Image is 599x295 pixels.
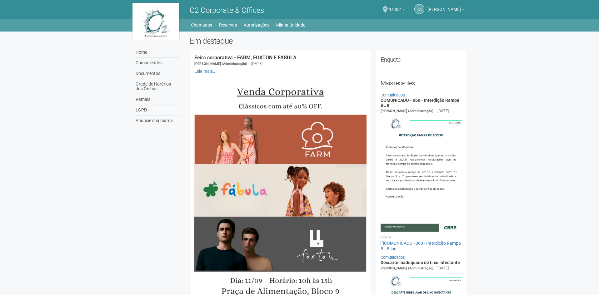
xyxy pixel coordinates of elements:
[381,78,462,88] h2: Mais recentes
[381,55,462,64] h2: Enquete
[427,1,461,12] span: Thamiris Abdala
[381,109,433,113] span: [PERSON_NAME] (Administração)
[389,1,401,12] span: 1/302
[437,108,449,114] div: [DATE]
[190,36,467,46] h2: Em destaque
[381,266,433,270] span: [PERSON_NAME] (Administração)
[134,105,180,116] a: LGPD
[134,79,180,94] a: Grade de Horários dos Ônibus
[244,21,269,29] a: Autorizações
[276,21,305,29] a: Minha Unidade
[191,21,212,29] a: Chamados
[381,260,460,265] a: Descarte Inadequado de Lixo Infectante
[134,58,180,68] a: Comunicados
[194,62,247,66] span: [PERSON_NAME] (Administração)
[381,93,405,97] a: Comunicados
[381,98,459,107] a: COMUNICADO - 060 - Interdição Rampa BL 8
[190,6,264,15] span: O2 Corporate & Offices
[381,241,461,251] a: COMUNICADO - 060 - Interdição Rampa BL 8.jpg
[389,8,405,13] a: 1/302
[134,47,180,58] a: Home
[219,21,237,29] a: Reservas
[381,255,405,260] a: Comunicados
[437,265,449,271] div: [DATE]
[134,68,180,79] a: Documentos
[381,114,462,231] img: COMUNICADO%20-%20060%20-%20Interdi%C3%A7%C3%A3o%20Rampa%20BL%208.jpg
[194,69,217,74] a: Leia mais...
[414,4,424,14] a: TA
[194,55,297,61] a: Feira corporativa - FARM, FOXTON E FÁBULA
[381,235,462,240] li: Anexos
[134,94,180,105] a: Ramais
[132,3,179,41] img: logo.jpg
[251,61,262,66] div: [DATE]
[427,8,465,13] a: [PERSON_NAME]
[134,116,180,126] a: Anuncie sua marca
